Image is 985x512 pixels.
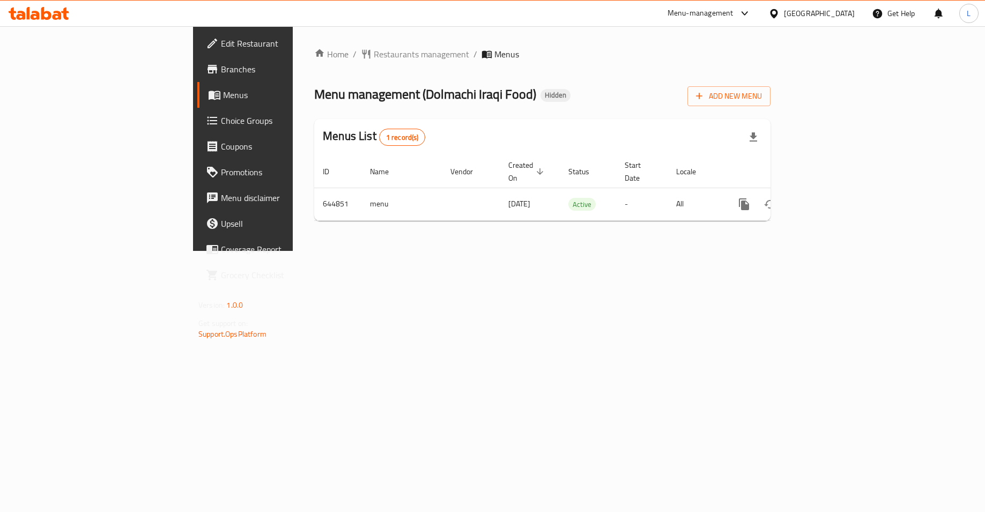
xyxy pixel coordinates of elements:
span: Start Date [625,159,655,184]
span: Coupons [221,140,349,153]
div: [GEOGRAPHIC_DATA] [784,8,855,19]
button: Add New Menu [687,86,771,106]
span: Menus [223,88,349,101]
div: Export file [740,124,766,150]
span: Coverage Report [221,243,349,256]
span: Hidden [540,91,571,100]
span: Menu management ( Dolmachi Iraqi Food ) [314,82,536,106]
span: Grocery Checklist [221,269,349,281]
span: Get support on: [198,316,248,330]
span: [DATE] [508,197,530,211]
span: Locale [676,165,710,178]
span: 1 record(s) [380,132,425,143]
nav: breadcrumb [314,48,771,61]
a: Support.OpsPlatform [198,327,266,341]
button: Change Status [757,191,783,217]
span: Status [568,165,603,178]
div: Total records count [379,129,426,146]
span: Name [370,165,403,178]
span: Vendor [450,165,487,178]
span: Menus [494,48,519,61]
span: Version: [198,298,225,312]
span: Promotions [221,166,349,179]
td: menu [361,188,442,220]
span: Menu disclaimer [221,191,349,204]
span: L [967,8,971,19]
div: Hidden [540,89,571,102]
th: Actions [723,155,843,188]
span: Choice Groups [221,114,349,127]
span: Restaurants management [374,48,469,61]
h2: Menus List [323,128,425,146]
a: Menu disclaimer [197,185,358,211]
td: All [668,188,723,220]
span: ID [323,165,343,178]
span: Active [568,198,596,211]
a: Choice Groups [197,108,358,133]
span: Upsell [221,217,349,230]
li: / [473,48,477,61]
a: Menus [197,82,358,108]
span: 1.0.0 [226,298,243,312]
a: Edit Restaurant [197,31,358,56]
a: Coupons [197,133,358,159]
a: Coverage Report [197,236,358,262]
div: Menu-management [668,7,734,20]
a: Promotions [197,159,358,185]
button: more [731,191,757,217]
a: Branches [197,56,358,82]
a: Upsell [197,211,358,236]
a: Grocery Checklist [197,262,358,288]
span: Created On [508,159,547,184]
table: enhanced table [314,155,843,221]
span: Edit Restaurant [221,37,349,50]
span: Branches [221,63,349,76]
a: Restaurants management [361,48,469,61]
span: Add New Menu [696,90,762,103]
td: - [616,188,668,220]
